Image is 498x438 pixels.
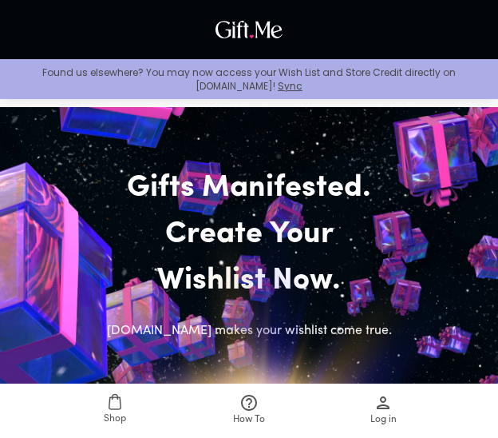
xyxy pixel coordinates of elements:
a: How To [182,384,316,438]
a: Log in [316,384,450,438]
span: Shop [104,412,126,427]
span: Log in [370,412,397,428]
span: How To [233,412,265,428]
a: Sync [278,79,302,93]
h2: Gifts Manifested. [83,165,415,212]
a: Shop [48,384,182,438]
img: GiftMe Logo [211,17,287,42]
p: Found us elsewhere? You may now access your Wish List and Store Credit directly on [DOMAIN_NAME]! [13,66,485,93]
